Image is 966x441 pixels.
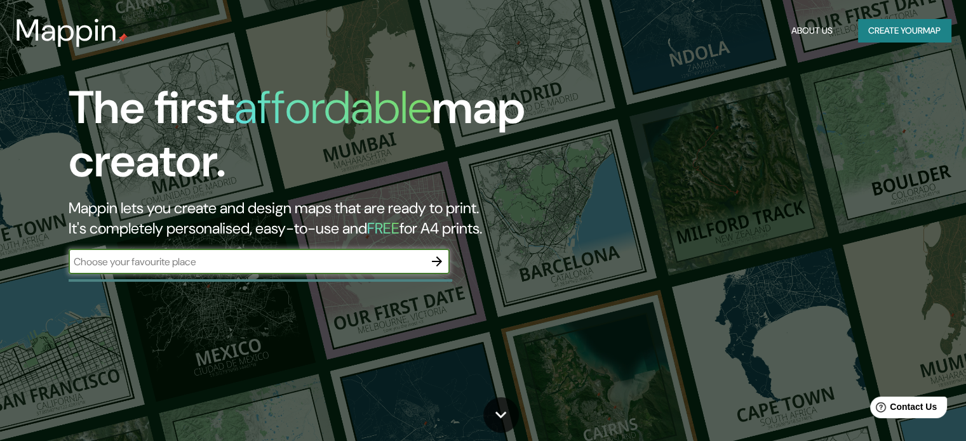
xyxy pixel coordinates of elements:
h3: Mappin [15,13,117,48]
h1: The first map creator. [69,81,552,198]
iframe: Help widget launcher [853,392,952,427]
button: Create yourmap [858,19,951,43]
input: Choose your favourite place [69,254,424,269]
img: mappin-pin [117,33,128,43]
h5: FREE [367,218,399,238]
button: About Us [786,19,838,43]
h1: affordable [234,78,432,137]
h2: Mappin lets you create and design maps that are ready to print. It's completely personalised, eas... [69,198,552,239]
